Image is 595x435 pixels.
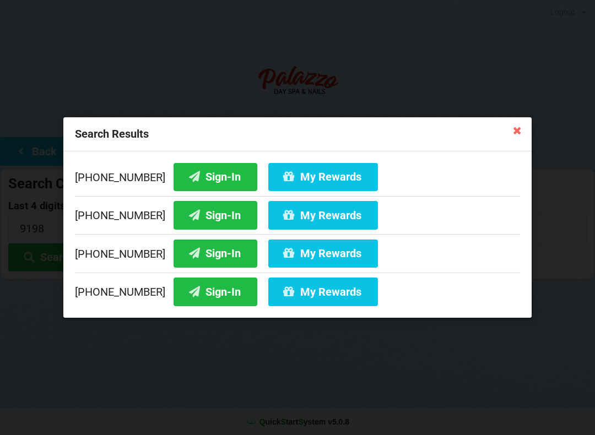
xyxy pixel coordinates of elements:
[63,117,532,151] div: Search Results
[268,163,378,191] button: My Rewards
[174,240,257,268] button: Sign-In
[75,163,520,196] div: [PHONE_NUMBER]
[75,196,520,235] div: [PHONE_NUMBER]
[174,278,257,306] button: Sign-In
[174,163,257,191] button: Sign-In
[174,201,257,229] button: Sign-In
[75,234,520,273] div: [PHONE_NUMBER]
[268,240,378,268] button: My Rewards
[75,273,520,306] div: [PHONE_NUMBER]
[268,278,378,306] button: My Rewards
[268,201,378,229] button: My Rewards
